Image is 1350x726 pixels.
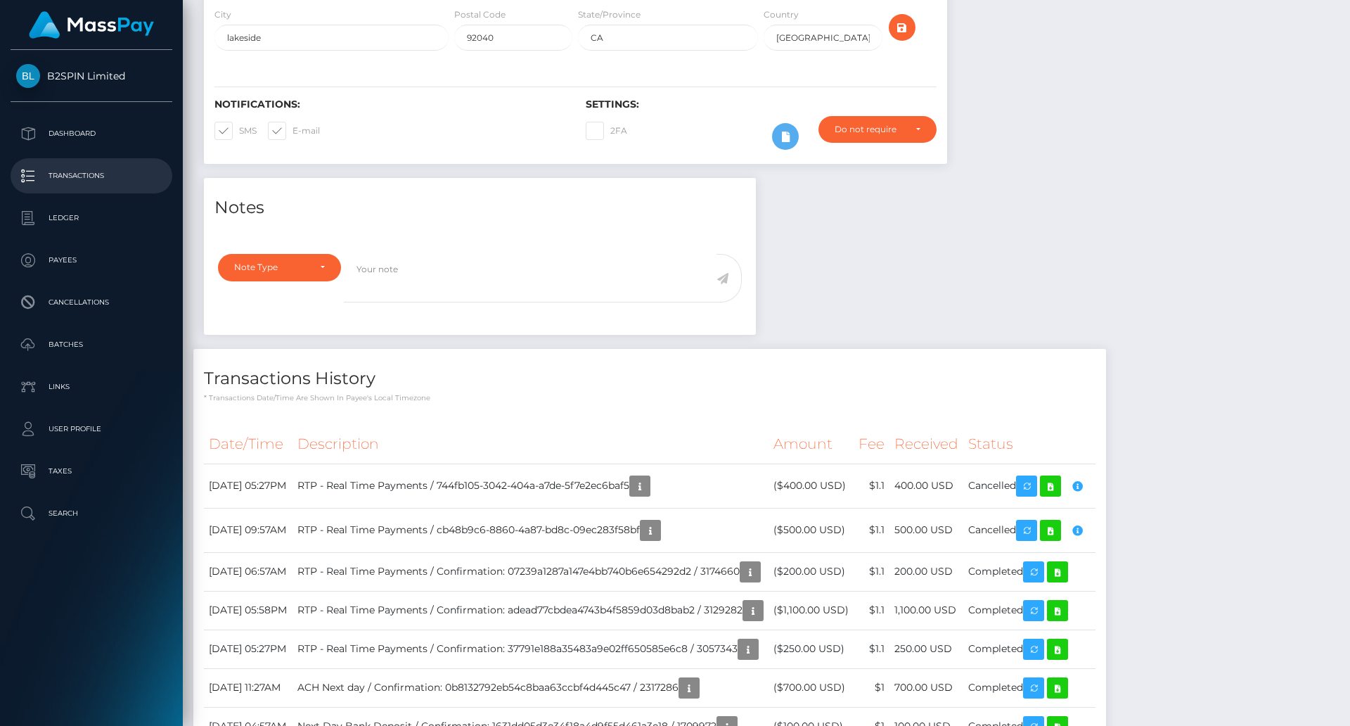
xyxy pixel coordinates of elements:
td: ($250.00 USD) [769,630,854,668]
div: Do not require [835,124,904,135]
a: Ledger [11,200,172,236]
img: MassPay Logo [29,11,154,39]
td: 250.00 USD [889,630,963,668]
td: ($1,100.00 USD) [769,591,854,630]
p: Links [16,376,167,397]
td: [DATE] 05:27PM [204,630,292,668]
td: $1 [854,668,889,707]
label: E-mail [268,122,320,140]
a: Transactions [11,158,172,193]
a: Dashboard [11,116,172,151]
th: Description [292,425,769,464]
th: Status [963,425,1095,464]
td: [DATE] 05:58PM [204,591,292,630]
label: SMS [214,122,257,140]
td: Completed [963,668,1095,707]
p: Taxes [16,461,167,482]
label: Postal Code [454,8,506,21]
a: Cancellations [11,285,172,320]
a: User Profile [11,412,172,447]
td: 400.00 USD [889,464,963,508]
p: Ledger [16,208,167,229]
td: RTP - Real Time Payments / 744fb105-3042-404a-a7de-5f7e2ec6baf5 [292,464,769,508]
a: Batches [11,327,172,362]
p: * Transactions date/time are shown in payee's local timezone [204,393,1095,403]
th: Amount [769,425,854,464]
p: Transactions [16,165,167,186]
a: Payees [11,243,172,278]
label: 2FA [586,122,627,140]
h6: Notifications: [214,98,565,110]
td: RTP - Real Time Payments / Confirmation: 37791e188a35483a9e02ff650585e6c8 / 3057343 [292,630,769,668]
label: City [214,8,231,21]
td: 700.00 USD [889,668,963,707]
td: RTP - Real Time Payments / cb48b9c6-8860-4a87-bd8c-09ec283f58bf [292,508,769,552]
th: Received [889,425,963,464]
p: Dashboard [16,123,167,144]
h6: Settings: [586,98,936,110]
td: $1.1 [854,464,889,508]
p: User Profile [16,419,167,440]
p: Search [16,503,167,524]
th: Fee [854,425,889,464]
td: ($500.00 USD) [769,508,854,552]
div: Note Type [234,262,309,273]
a: Search [11,496,172,531]
p: Batches [16,334,167,355]
td: Completed [963,630,1095,668]
td: ($200.00 USD) [769,552,854,591]
td: ($700.00 USD) [769,668,854,707]
a: Taxes [11,454,172,489]
td: Completed [963,591,1095,630]
td: 1,100.00 USD [889,591,963,630]
td: Cancelled [963,464,1095,508]
td: $1.1 [854,552,889,591]
td: 200.00 USD [889,552,963,591]
td: RTP - Real Time Payments / Confirmation: 07239a1287a147e4bb740b6e654292d2 / 3174660 [292,552,769,591]
h4: Notes [214,196,745,220]
td: ACH Next day / Confirmation: 0b8132792eb54c8baa63ccbf4d445c47 / 2317286 [292,668,769,707]
td: [DATE] 11:27AM [204,668,292,707]
h4: Transactions History [204,367,1095,391]
label: Country [764,8,799,21]
td: $1.1 [854,508,889,552]
td: [DATE] 06:57AM [204,552,292,591]
span: B2SPIN Limited [11,70,172,82]
a: Links [11,369,172,405]
td: ($400.00 USD) [769,464,854,508]
td: $1.1 [854,591,889,630]
td: Cancelled [963,508,1095,552]
button: Do not require [818,116,937,143]
p: Payees [16,250,167,271]
p: Cancellations [16,292,167,313]
button: Note Type [218,254,341,281]
label: State/Province [578,8,641,21]
th: Date/Time [204,425,292,464]
td: [DATE] 09:57AM [204,508,292,552]
img: B2SPIN Limited [16,64,40,88]
td: Completed [963,552,1095,591]
td: $1.1 [854,630,889,668]
td: [DATE] 05:27PM [204,464,292,508]
td: RTP - Real Time Payments / Confirmation: adead77cbdea4743b4f5859d03d8bab2 / 3129282 [292,591,769,630]
td: 500.00 USD [889,508,963,552]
